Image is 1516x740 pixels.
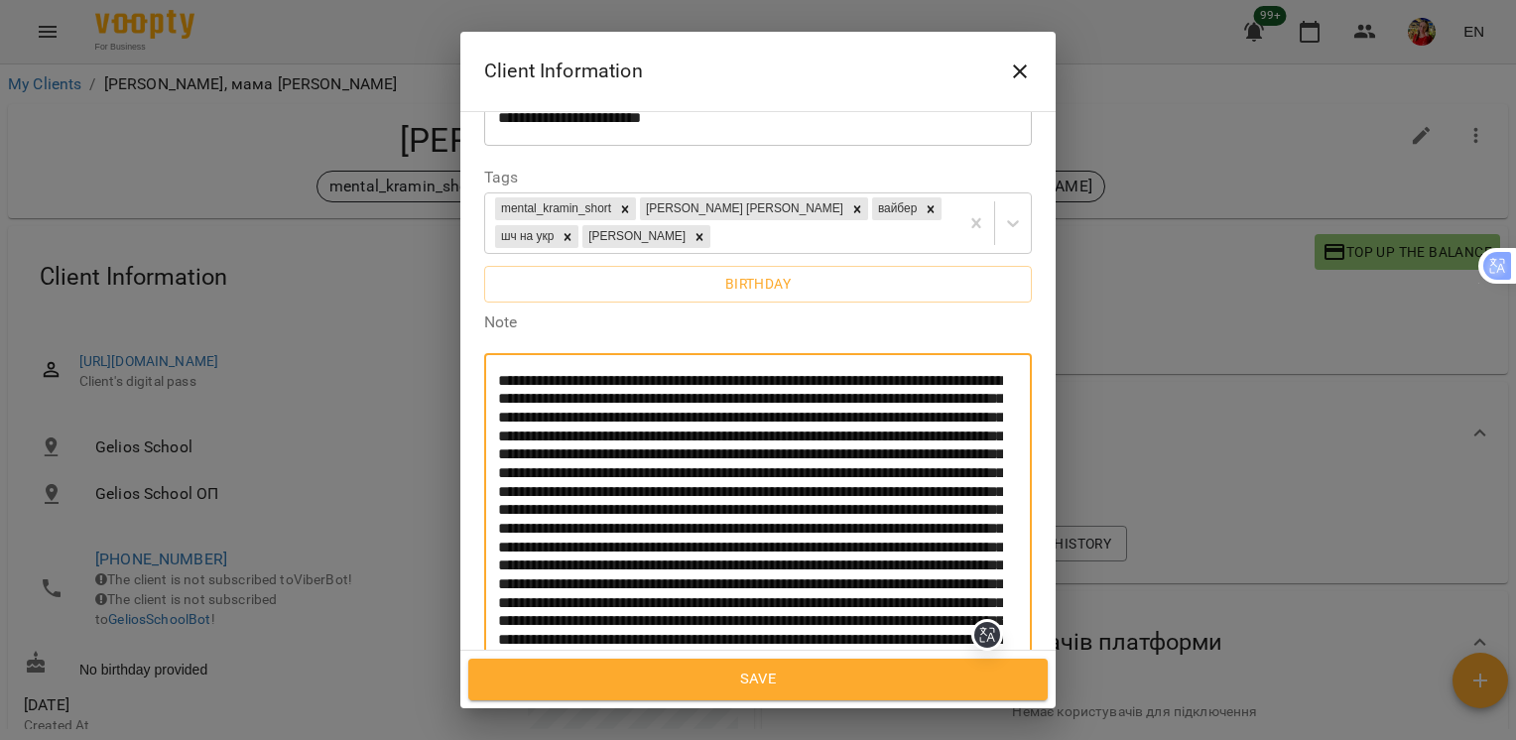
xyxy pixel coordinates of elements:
[484,170,1032,185] label: Tags
[872,197,920,220] div: вайбер
[484,266,1032,302] button: Birthday
[996,48,1044,95] button: Close
[495,197,614,220] div: mental_kramin_short
[640,197,846,220] div: [PERSON_NAME] [PERSON_NAME]
[582,225,689,248] div: [PERSON_NAME]
[495,225,557,248] div: шч на укр
[490,667,1026,692] span: Save
[468,659,1048,700] button: Save
[484,314,1032,330] label: Note
[500,272,1016,296] span: Birthday
[484,56,643,86] h6: Client Information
